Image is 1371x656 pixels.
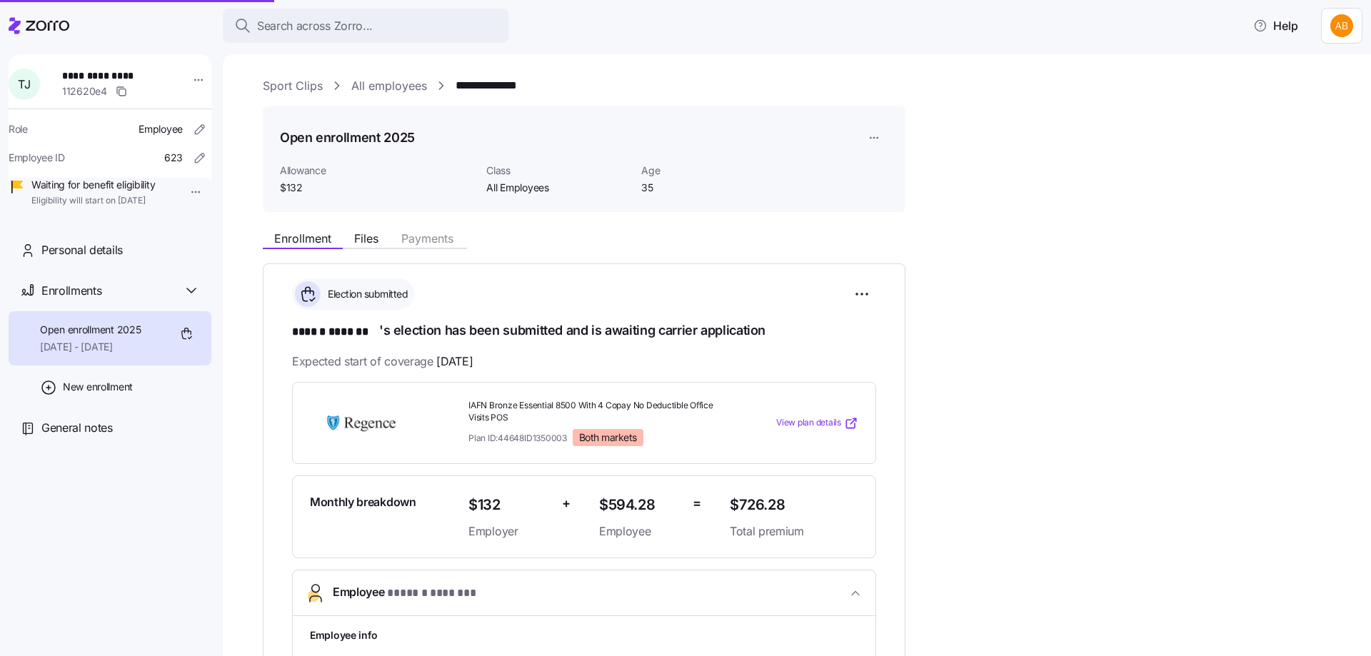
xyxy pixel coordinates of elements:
[641,163,785,178] span: Age
[730,493,858,517] span: $726.28
[333,583,481,602] span: Employee
[40,340,141,354] span: [DATE] - [DATE]
[274,233,331,244] span: Enrollment
[486,181,630,195] span: All Employees
[9,151,65,165] span: Employee ID
[486,163,630,178] span: Class
[31,178,155,192] span: Waiting for benefit eligibility
[436,353,473,370] span: [DATE]
[323,287,408,301] span: Election submitted
[31,195,155,207] span: Eligibility will start on [DATE]
[351,77,427,95] a: All employees
[310,627,858,642] h1: Employee info
[41,282,101,300] span: Enrollments
[310,493,416,511] span: Monthly breakdown
[139,122,183,136] span: Employee
[1253,17,1298,34] span: Help
[164,151,183,165] span: 623
[354,233,378,244] span: Files
[292,321,876,341] h1: 's election has been submitted and is awaiting carrier application
[693,493,701,514] span: =
[310,407,413,440] img: Regence BlueShield of Idaho
[599,523,681,540] span: Employee
[9,122,28,136] span: Role
[599,493,681,517] span: $594.28
[292,353,473,370] span: Expected start of coverage
[1242,11,1310,40] button: Help
[468,493,551,517] span: $132
[280,128,415,146] h1: Open enrollment 2025
[18,79,30,90] span: T J
[280,181,475,195] span: $132
[401,233,453,244] span: Payments
[776,416,841,430] span: View plan details
[641,181,785,195] span: 35
[62,84,107,99] span: 112620e4
[776,416,858,430] a: View plan details
[263,77,323,95] a: Sport Clips
[468,432,567,444] span: Plan ID: 44648ID1350003
[257,17,373,35] span: Search across Zorro...
[730,523,858,540] span: Total premium
[562,493,571,514] span: +
[468,523,551,540] span: Employer
[1330,14,1353,37] img: 42a6513890f28a9d591cc60790ab6045
[280,163,475,178] span: Allowance
[223,9,508,43] button: Search across Zorro...
[579,431,637,444] span: Both markets
[63,380,133,394] span: New enrollment
[40,323,141,337] span: Open enrollment 2025
[468,400,718,424] span: IAFN Bronze Essential 8500 With 4 Copay No Deductible Office Visits POS
[41,241,123,259] span: Personal details
[41,419,113,437] span: General notes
